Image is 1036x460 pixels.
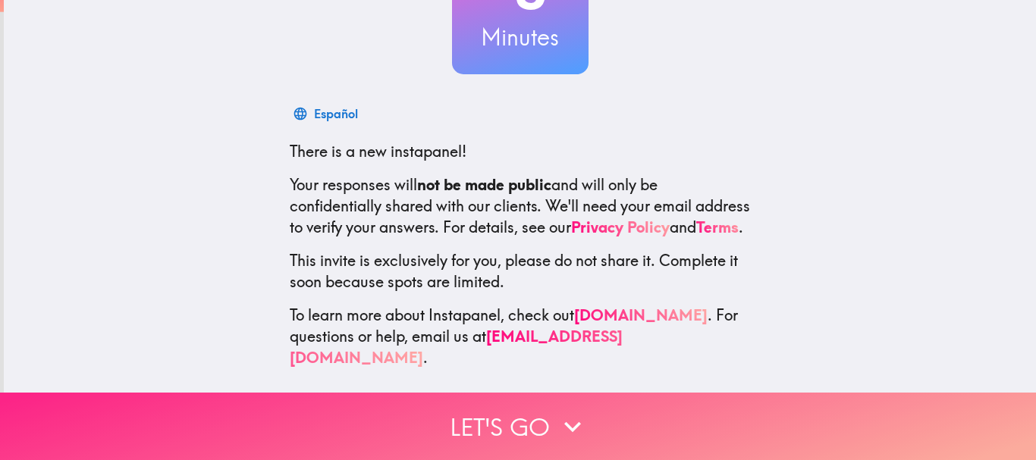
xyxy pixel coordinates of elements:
p: Your responses will and will only be confidentially shared with our clients. We'll need your emai... [290,174,751,238]
a: [EMAIL_ADDRESS][DOMAIN_NAME] [290,327,623,367]
div: Español [314,103,358,124]
a: [DOMAIN_NAME] [574,305,708,324]
b: not be made public [417,175,551,194]
span: There is a new instapanel! [290,142,466,161]
p: This invite is exclusively for you, please do not share it. Complete it soon because spots are li... [290,250,751,293]
p: To learn more about Instapanel, check out . For questions or help, email us at . [290,305,751,368]
a: Privacy Policy [571,217,670,236]
a: Terms [696,217,739,236]
h3: Minutes [452,21,589,53]
button: Español [290,99,364,129]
